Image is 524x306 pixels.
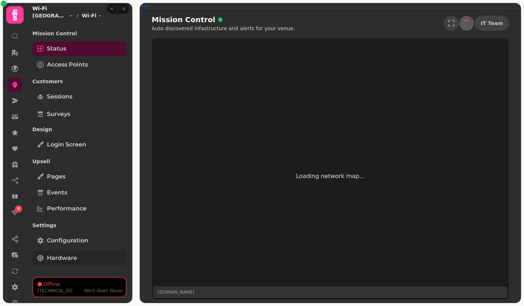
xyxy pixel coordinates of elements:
a: Sessions [32,89,127,104]
nav: Tabs [27,24,132,277]
button: [GEOGRAPHIC_DATA] [32,12,73,19]
button: Offline[TECHNICAL_ID]Went downNever [32,277,127,297]
p: Upsell [32,155,127,168]
p: Auto discovered infastructure and alerts for your venue. [152,25,295,32]
a: Login screen [32,137,127,152]
span: IT Team [481,21,503,26]
button: IT Team [475,16,509,31]
a: 4 [8,205,22,220]
p: Loading network map... [285,172,376,181]
span: Events [47,188,67,197]
p: [DOMAIN_NAME] [158,289,194,295]
a: Access Points [32,57,127,72]
span: Access Points [47,60,88,69]
h2: Wi-Fi [32,5,102,12]
span: Mission Control [152,15,215,25]
span: Status [47,44,66,53]
p: [TECHNICAL_ID] [37,288,72,294]
span: Pages [47,172,65,181]
a: Pages [32,169,127,184]
span: Went down [84,288,108,293]
span: Login screen [47,140,86,149]
p: Offline [43,281,60,288]
button: Wi-Fi [82,12,102,19]
a: Performance [32,201,127,216]
a: Configuration [32,233,127,248]
p: Design [32,123,127,136]
span: [GEOGRAPHIC_DATA] [32,12,67,19]
span: Never [110,288,123,293]
a: Surveys [32,107,127,121]
span: 4 [17,206,20,212]
span: Sessions [47,92,72,101]
span: Configuration [47,236,88,245]
a: Status [32,41,127,56]
span: Performance [47,204,87,213]
p: Mission Control [32,27,127,40]
p: Settings [32,219,127,232]
nav: breadcrumb [32,12,102,19]
p: Customers [32,75,127,88]
a: Hardware [32,251,127,265]
a: Events [32,185,127,200]
span: Hardware [47,254,77,262]
span: Surveys [47,110,70,118]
